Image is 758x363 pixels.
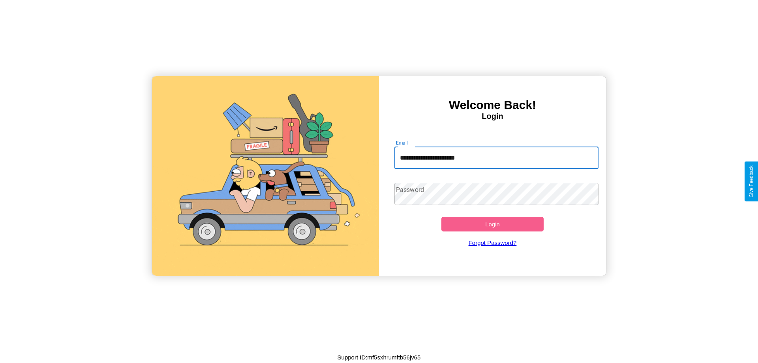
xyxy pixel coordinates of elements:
h4: Login [379,112,606,121]
a: Forgot Password? [390,231,595,254]
p: Support ID: mf5sxhrumftb56jv65 [338,352,421,363]
img: gif [152,76,379,276]
h3: Welcome Back! [379,98,606,112]
div: Give Feedback [749,166,754,197]
label: Email [396,139,408,146]
button: Login [441,217,544,231]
